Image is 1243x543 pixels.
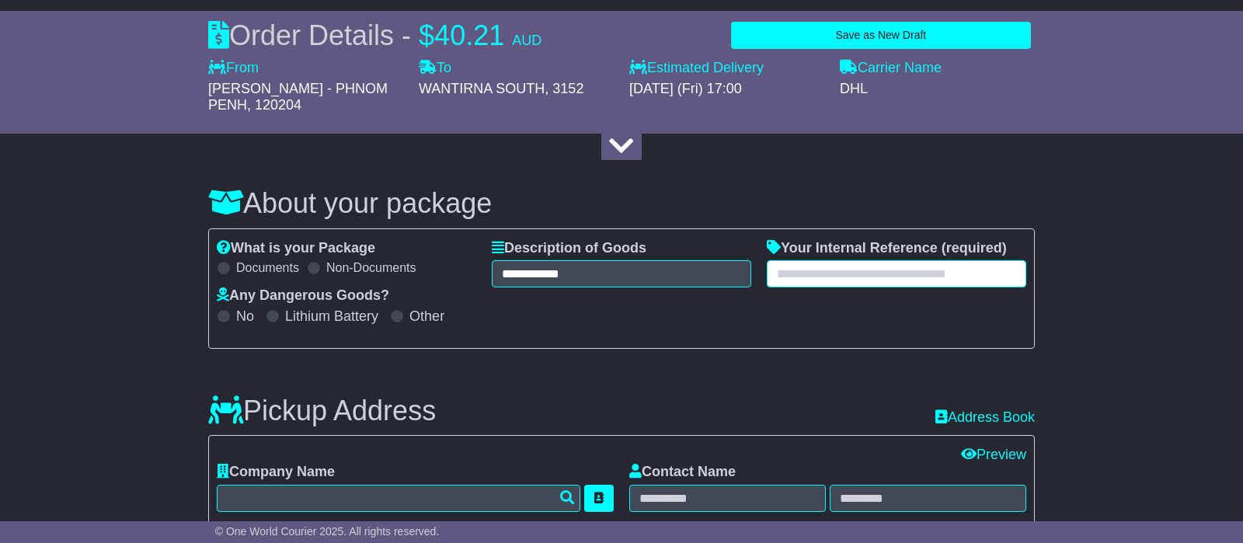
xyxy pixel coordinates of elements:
h3: Pickup Address [208,395,436,426]
label: What is your Package [217,240,375,257]
span: $ [419,19,434,51]
label: Non-Documents [326,260,416,275]
span: WANTIRNA SOUTH [419,81,545,96]
label: From [208,60,259,77]
span: , 120204 [247,97,301,113]
h3: About your package [208,188,1035,219]
label: No [236,308,254,325]
label: To [419,60,451,77]
span: , 3152 [545,81,583,96]
span: AUD [512,33,541,48]
label: Company Name [217,464,335,481]
label: Contact Name [629,464,736,481]
span: 40.21 [434,19,504,51]
label: Lithium Battery [285,308,378,325]
label: Carrier Name [840,60,942,77]
button: Save as New Draft [731,22,1031,49]
a: Address Book [935,409,1035,426]
div: DHL [840,81,1035,98]
label: Other [409,308,444,325]
label: Any Dangerous Goods? [217,287,389,305]
label: Description of Goods [492,240,646,257]
a: Preview [961,447,1026,462]
label: Your Internal Reference (required) [767,240,1007,257]
span: [PERSON_NAME] - PHNOM PENH [208,81,388,113]
div: [DATE] (Fri) 17:00 [629,81,824,98]
label: Estimated Delivery [629,60,824,77]
label: Documents [236,260,299,275]
div: Order Details - [208,19,541,52]
span: © One World Courier 2025. All rights reserved. [215,525,440,538]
